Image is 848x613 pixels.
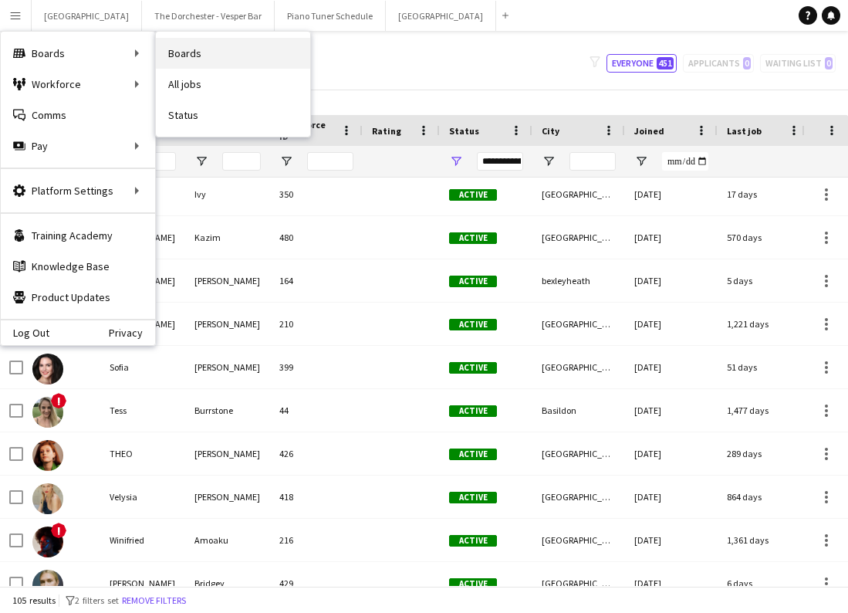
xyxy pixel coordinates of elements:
[156,38,310,69] a: Boards
[185,173,270,215] div: Ivy
[1,220,155,251] a: Training Academy
[532,519,625,561] div: [GEOGRAPHIC_DATA]
[532,216,625,259] div: [GEOGRAPHIC_DATA]
[449,535,497,547] span: Active
[1,282,155,313] a: Product Updates
[727,125,762,137] span: Last job
[449,449,497,460] span: Active
[532,476,625,518] div: [GEOGRAPHIC_DATA]
[657,57,674,69] span: 451
[100,432,185,475] div: THEO
[532,346,625,388] div: [GEOGRAPHIC_DATA]
[718,389,810,432] div: 1,477 days
[222,152,261,171] input: Last Name Filter Input
[100,476,185,518] div: Velysia
[449,405,497,417] span: Active
[625,216,718,259] div: [DATE]
[625,346,718,388] div: [DATE]
[32,440,63,471] img: THEO Devlin
[185,519,270,561] div: Amoaku
[32,397,63,428] img: Tess Burrstone
[51,523,66,538] span: !
[718,303,810,345] div: 1,221 days
[718,259,810,302] div: 5 days
[185,346,270,388] div: [PERSON_NAME]
[372,125,401,137] span: Rating
[156,69,310,100] a: All jobs
[156,100,310,130] a: Status
[279,154,293,168] button: Open Filter Menu
[1,327,49,339] a: Log Out
[32,1,142,31] button: [GEOGRAPHIC_DATA]
[100,562,185,605] div: [PERSON_NAME]
[449,189,497,201] span: Active
[625,259,718,302] div: [DATE]
[109,327,155,339] a: Privacy
[32,483,63,514] img: Velysia Wallis
[32,527,63,557] img: Winifried Amoaku
[1,100,155,130] a: Comms
[270,346,363,388] div: 399
[185,259,270,302] div: [PERSON_NAME]
[449,154,463,168] button: Open Filter Menu
[386,1,496,31] button: [GEOGRAPHIC_DATA]
[718,346,810,388] div: 51 days
[634,125,664,137] span: Joined
[270,432,363,475] div: 426
[625,562,718,605] div: [DATE]
[532,173,625,215] div: [GEOGRAPHIC_DATA]
[625,389,718,432] div: [DATE]
[185,562,270,605] div: Bridgey
[532,303,625,345] div: [GEOGRAPHIC_DATA]
[270,389,363,432] div: 44
[51,393,66,408] span: !
[100,346,185,388] div: Sofia
[718,432,810,475] div: 289 days
[270,476,363,518] div: 418
[32,354,63,384] img: Sofia Kirwan-Baez
[100,389,185,432] div: Tess
[606,54,677,73] button: Everyone451
[532,562,625,605] div: [GEOGRAPHIC_DATA]
[718,519,810,561] div: 1,361 days
[449,319,497,330] span: Active
[542,125,559,137] span: City
[100,519,185,561] div: Winifried
[275,1,386,31] button: Piano Tuner Schedule
[270,259,363,302] div: 164
[625,303,718,345] div: [DATE]
[449,125,479,137] span: Status
[137,152,176,171] input: First Name Filter Input
[185,389,270,432] div: Burrstone
[1,38,155,69] div: Boards
[449,232,497,244] span: Active
[1,69,155,100] div: Workforce
[625,432,718,475] div: [DATE]
[634,154,648,168] button: Open Filter Menu
[532,389,625,432] div: Basildon
[449,362,497,374] span: Active
[142,1,275,31] button: The Dorchester - Vesper Bar
[119,592,189,609] button: Remove filters
[185,216,270,259] div: Kazim
[532,432,625,475] div: [GEOGRAPHIC_DATA]
[185,303,270,345] div: [PERSON_NAME]
[270,303,363,345] div: 210
[718,476,810,518] div: 864 days
[625,173,718,215] div: [DATE]
[307,152,353,171] input: Workforce ID Filter Input
[1,175,155,206] div: Platform Settings
[542,154,556,168] button: Open Filter Menu
[32,570,63,601] img: Zola Bridgey
[718,173,810,215] div: 17 days
[75,594,119,606] span: 2 filters set
[185,476,270,518] div: [PERSON_NAME]
[569,152,616,171] input: City Filter Input
[532,259,625,302] div: bexleyheath
[1,130,155,161] div: Pay
[662,152,708,171] input: Joined Filter Input
[270,173,363,215] div: 350
[449,578,497,590] span: Active
[449,276,497,287] span: Active
[718,216,810,259] div: 570 days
